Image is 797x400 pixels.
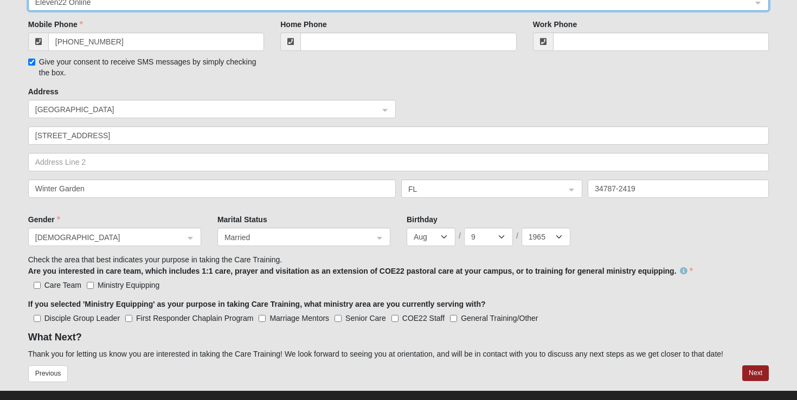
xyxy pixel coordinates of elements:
input: City [28,179,396,198]
span: Senior Care [345,314,386,322]
input: COE22 Staff [391,315,398,322]
button: Next [742,365,769,381]
label: Gender [28,214,60,225]
input: Disciple Group Leader [34,315,41,322]
label: If you selected 'Ministry Equipping' as your purpose in taking Care Training, what ministry area ... [28,299,486,309]
button: Previous [28,365,68,382]
span: General Training/Other [461,314,538,322]
label: Address [28,86,59,97]
input: Address Line 1 [28,126,769,145]
label: Home Phone [280,19,327,30]
span: FL [408,183,556,195]
input: Zip [588,179,769,198]
input: Ministry Equipping [87,282,94,289]
span: Ministry Equipping [98,281,159,289]
label: Are you interested in care team, which includes 1:1 care, prayer and visitation as an extension o... [28,266,693,276]
span: Married [224,231,364,243]
label: Marital Status [217,214,267,225]
label: Work Phone [533,19,577,30]
input: Give your consent to receive SMS messages by simply checking the box. [28,59,35,66]
input: General Training/Other [450,315,457,322]
input: Senior Care [335,315,342,322]
span: / [516,230,518,241]
input: Address Line 2 [28,153,769,171]
p: Thank you for letting us know you are interested in taking the Care Training! We look forward to ... [28,349,769,360]
span: Marriage Mentors [269,314,329,322]
span: / [459,230,461,241]
label: Birthday [407,214,438,225]
input: First Responder Chaplain Program [125,315,132,322]
span: Give your consent to receive SMS messages by simply checking the box. [39,57,256,77]
span: Care Team [44,281,81,289]
input: Marriage Mentors [259,315,266,322]
input: Care Team [34,282,41,289]
label: Mobile Phone [28,19,83,30]
span: United States [35,104,369,115]
span: First Responder Chaplain Program [136,314,253,322]
span: Male [35,231,184,243]
span: Disciple Group Leader [44,314,120,322]
span: COE22 Staff [402,314,445,322]
h4: What Next? [28,332,769,344]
